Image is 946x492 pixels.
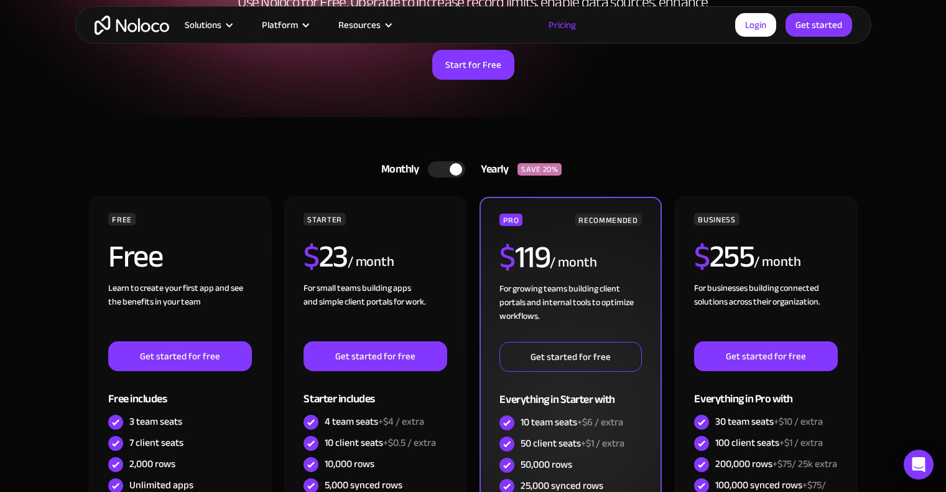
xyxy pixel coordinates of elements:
div: Everything in Starter with [499,372,641,412]
h2: 23 [304,241,348,272]
div: PRO [499,214,522,226]
div: Open Intercom Messenger [904,450,934,480]
div: 10,000 rows [325,457,374,471]
h2: 255 [694,241,754,272]
a: Start for Free [432,50,514,80]
div: Solutions [169,17,246,33]
div: Platform [246,17,323,33]
span: $ [694,227,710,286]
a: Get started for free [694,341,837,371]
div: 4 team seats [325,415,424,428]
a: home [95,16,169,35]
a: Get started for free [108,341,251,371]
span: +$1 / extra [581,434,624,453]
div: Unlimited apps [129,478,193,492]
div: Platform [262,17,298,33]
span: +$1 / extra [779,433,823,452]
a: Get started [786,13,852,37]
div: 3 team seats [129,415,182,428]
div: For growing teams building client portals and internal tools to optimize workflows. [499,282,641,342]
div: Resources [338,17,381,33]
div: For businesses building connected solutions across their organization. ‍ [694,281,837,341]
span: +$75/ 25k extra [772,455,837,473]
span: $ [304,227,319,286]
div: Starter includes [304,371,447,412]
span: +$6 / extra [577,413,623,432]
div: Learn to create your first app and see the benefits in your team ‍ [108,281,251,341]
div: 10 team seats [521,415,623,429]
div: Resources [323,17,406,33]
div: Solutions [185,17,221,33]
div: RECOMMENDED [575,214,641,226]
div: 5,000 synced rows [325,478,402,492]
span: +$4 / extra [378,412,424,431]
a: Pricing [533,17,591,33]
a: Get started for free [499,342,641,372]
div: Monthly [366,160,429,179]
span: $ [499,228,515,286]
div: BUSINESS [694,213,739,225]
div: 30 team seats [715,415,823,428]
div: 2,000 rows [129,457,175,471]
h2: Free [108,241,162,272]
div: Everything in Pro with [694,371,837,412]
span: +$0.5 / extra [383,433,436,452]
div: For small teams building apps and simple client portals for work. ‍ [304,281,447,341]
div: 50 client seats [521,437,624,450]
div: Yearly [465,160,517,179]
div: / month [348,252,394,272]
div: 50,000 rows [521,458,572,471]
span: +$10 / extra [774,412,823,431]
div: STARTER [304,213,345,225]
div: 200,000 rows [715,457,837,471]
div: 100 client seats [715,436,823,450]
div: Free includes [108,371,251,412]
div: / month [550,253,596,273]
div: / month [754,252,800,272]
h2: 119 [499,242,550,273]
div: SAVE 20% [517,163,562,176]
a: Get started for free [304,341,447,371]
div: 7 client seats [129,436,183,450]
div: FREE [108,213,136,225]
a: Login [735,13,776,37]
div: 10 client seats [325,436,436,450]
